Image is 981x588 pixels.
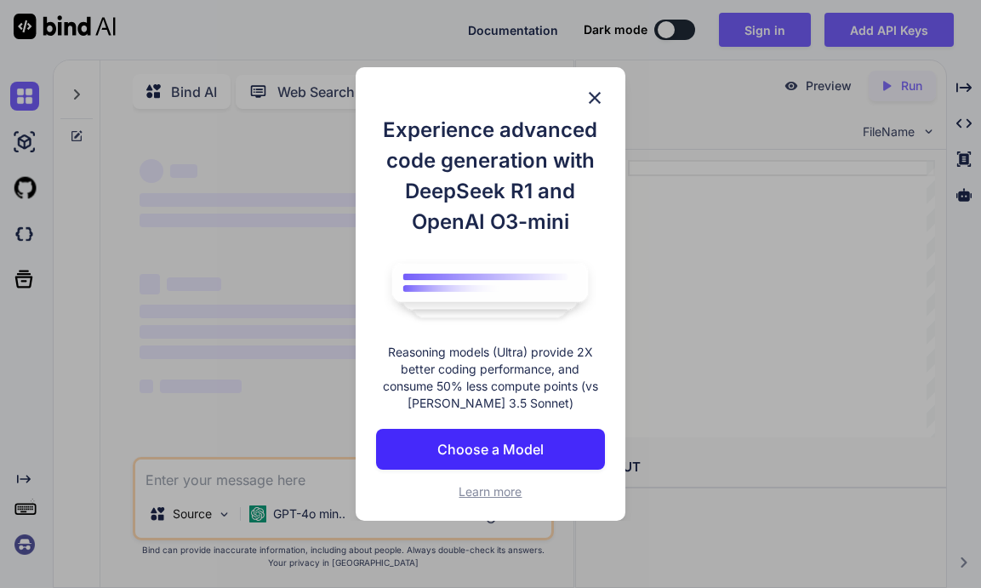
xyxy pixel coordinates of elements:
[437,439,544,460] p: Choose a Model
[376,429,605,470] button: Choose a Model
[379,254,601,328] img: bind logo
[376,344,605,412] p: Reasoning models (Ultra) provide 2X better coding performance, and consume 50% less compute point...
[459,484,522,499] span: Learn more
[376,115,605,237] h1: Experience advanced code generation with DeepSeek R1 and OpenAI O3-mini
[585,88,605,108] img: close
